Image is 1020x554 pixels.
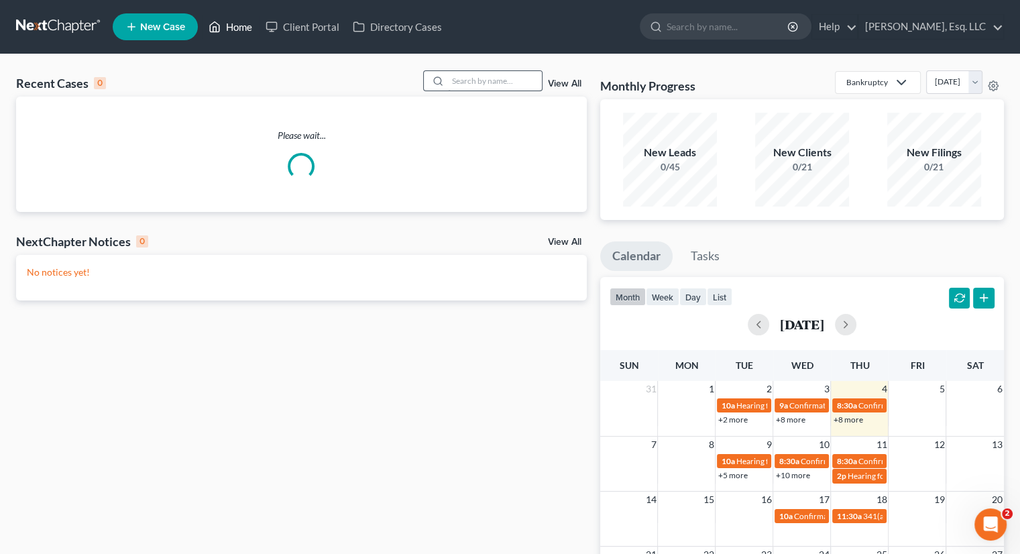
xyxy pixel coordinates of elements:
h3: Monthly Progress [600,78,695,94]
span: 20 [990,492,1004,508]
input: Search by name... [448,71,542,91]
div: 0/45 [623,160,717,174]
span: 1 [707,381,715,397]
h2: [DATE] [780,317,824,331]
span: 15 [701,492,715,508]
span: 18 [874,492,888,508]
a: View All [548,79,581,89]
span: 14 [644,492,657,508]
span: 2 [764,381,773,397]
span: 8 [707,437,715,453]
span: New Case [140,22,185,32]
span: Thu [850,359,869,371]
span: 8:30a [836,456,856,466]
span: Fri [910,359,924,371]
span: 2p [836,471,846,481]
div: New Leads [623,145,717,160]
span: 10a [721,456,734,466]
span: 16 [759,492,773,508]
a: +5 more [718,470,747,480]
span: Hearing for Plastic Suppliers, Inc. [847,471,962,481]
p: No notices yet! [27,266,576,279]
span: Confirmation hearing for [PERSON_NAME] [858,456,1010,466]
span: 9 [764,437,773,453]
span: 10 [817,437,830,453]
span: Hearing for [PERSON_NAME] [736,400,840,410]
span: 3 [822,381,830,397]
span: 5 [938,381,946,397]
a: +2 more [718,414,747,425]
span: Tue [736,359,753,371]
input: Search by name... [667,14,789,39]
span: 9a [779,400,787,410]
a: Directory Cases [346,15,449,39]
div: 0 [94,77,106,89]
a: View All [548,237,581,247]
span: 13 [990,437,1004,453]
iframe: Intercom live chat [974,508,1007,541]
span: 12 [932,437,946,453]
span: 31 [644,381,657,397]
span: 8:30a [836,400,856,410]
a: Help [812,15,857,39]
button: day [679,288,707,306]
div: 0/21 [755,160,849,174]
span: 2 [1002,508,1013,519]
span: 19 [932,492,946,508]
a: Home [202,15,259,39]
a: +10 more [775,470,809,480]
span: 17 [817,492,830,508]
p: Please wait... [16,129,587,142]
span: 10a [721,400,734,410]
div: 0 [136,235,148,247]
span: 8:30a [779,456,799,466]
div: New Clients [755,145,849,160]
div: 0/21 [887,160,981,174]
span: 341(a) meeting for [PERSON_NAME] [862,511,992,521]
span: Sun [619,359,638,371]
span: Hearing for National Realty Investment Advisors LLC [736,456,919,466]
div: New Filings [887,145,981,160]
button: week [646,288,679,306]
button: month [610,288,646,306]
span: 10a [779,511,792,521]
div: Bankruptcy [846,76,888,88]
span: Confirmation hearing for [PERSON_NAME] [800,456,952,466]
span: Sat [966,359,983,371]
button: list [707,288,732,306]
span: Confirmation hearing for [PERSON_NAME] [789,400,941,410]
div: Recent Cases [16,75,106,91]
a: +8 more [833,414,862,425]
a: +8 more [775,414,805,425]
span: Wed [791,359,813,371]
span: 6 [996,381,1004,397]
span: 4 [880,381,888,397]
a: Tasks [679,241,732,271]
span: 11 [874,437,888,453]
span: 11:30a [836,511,861,521]
div: NextChapter Notices [16,233,148,250]
a: [PERSON_NAME], Esq. LLC [858,15,1003,39]
span: Confirmation hearing for [PERSON_NAME] [858,400,1010,410]
span: Mon [675,359,698,371]
a: Client Portal [259,15,346,39]
span: 7 [649,437,657,453]
span: Confirmation hearing for [PERSON_NAME] [793,511,946,521]
a: Calendar [600,241,673,271]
